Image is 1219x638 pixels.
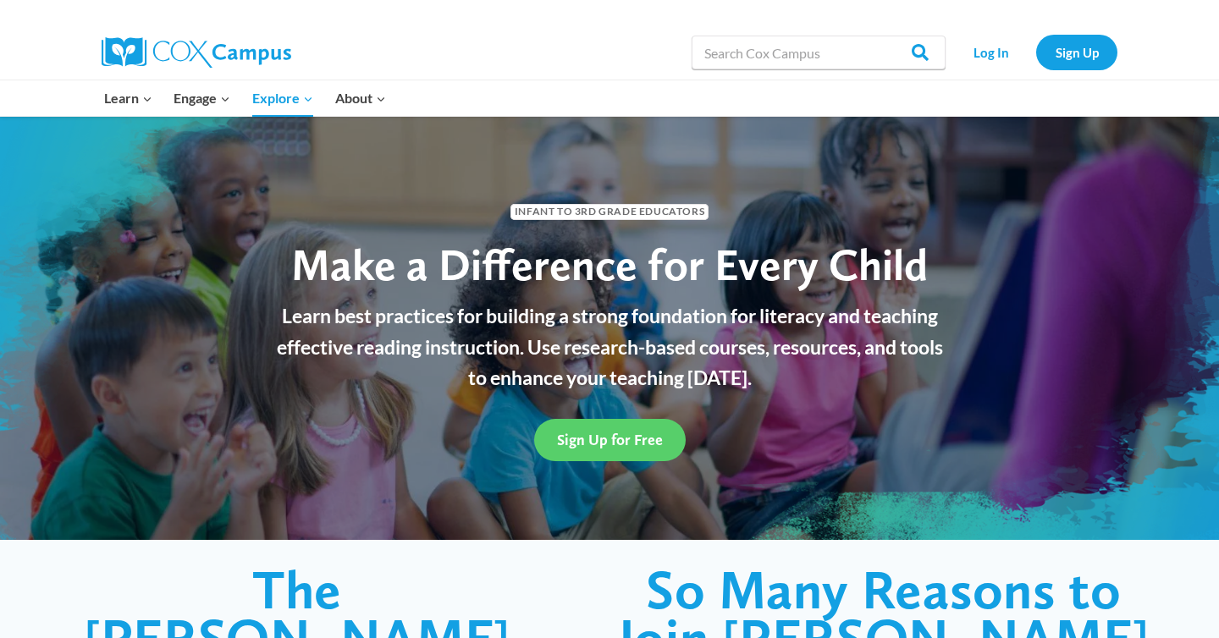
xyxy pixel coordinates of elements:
a: Sign Up for Free [534,419,686,460]
span: Explore [252,87,313,109]
p: Learn best practices for building a strong foundation for literacy and teaching effective reading... [267,300,952,393]
span: Engage [174,87,230,109]
a: Log In [954,35,1028,69]
span: Make a Difference for Every Child [291,238,928,291]
span: About [335,87,386,109]
span: Infant to 3rd Grade Educators [510,204,709,220]
nav: Secondary Navigation [954,35,1117,69]
span: Sign Up for Free [557,431,663,448]
input: Search Cox Campus [692,36,946,69]
span: Learn [104,87,152,109]
nav: Primary Navigation [93,80,396,116]
img: Cox Campus [102,37,291,68]
a: Sign Up [1036,35,1117,69]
